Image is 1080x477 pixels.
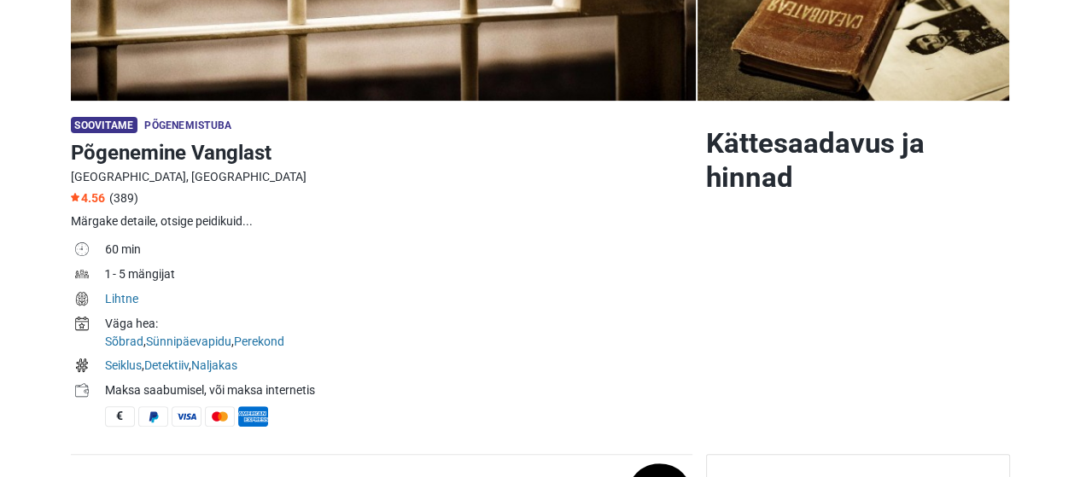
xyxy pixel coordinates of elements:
[105,334,143,348] a: Sõbrad
[172,406,201,427] span: Visa
[238,406,268,427] span: American Express
[105,315,692,333] div: Väga hea:
[144,119,231,131] span: Põgenemistuba
[105,239,692,264] td: 60 min
[105,355,692,380] td: , ,
[105,313,692,355] td: , ,
[71,191,105,205] span: 4.56
[105,381,692,399] div: Maksa saabumisel, või maksa internetis
[191,358,237,372] a: Naljakas
[146,334,231,348] a: Sünnipäevapidu
[105,264,692,288] td: 1 - 5 mängijat
[71,212,692,230] div: Märgake detaile, otsige peidikuid...
[205,406,235,427] span: MasterCard
[706,126,1010,195] h2: Kättesaadavus ja hinnad
[105,358,142,372] a: Seiklus
[144,358,189,372] a: Detektiiv
[105,406,135,427] span: Sularaha
[71,117,138,133] span: Soovitame
[71,168,692,186] div: [GEOGRAPHIC_DATA], [GEOGRAPHIC_DATA]
[138,406,168,427] span: PayPal
[105,292,138,305] a: Lihtne
[109,191,138,205] span: (389)
[706,215,1010,454] iframe: Advertisement
[71,137,692,168] h1: Põgenemine Vanglast
[71,193,79,201] img: Star
[234,334,284,348] a: Perekond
